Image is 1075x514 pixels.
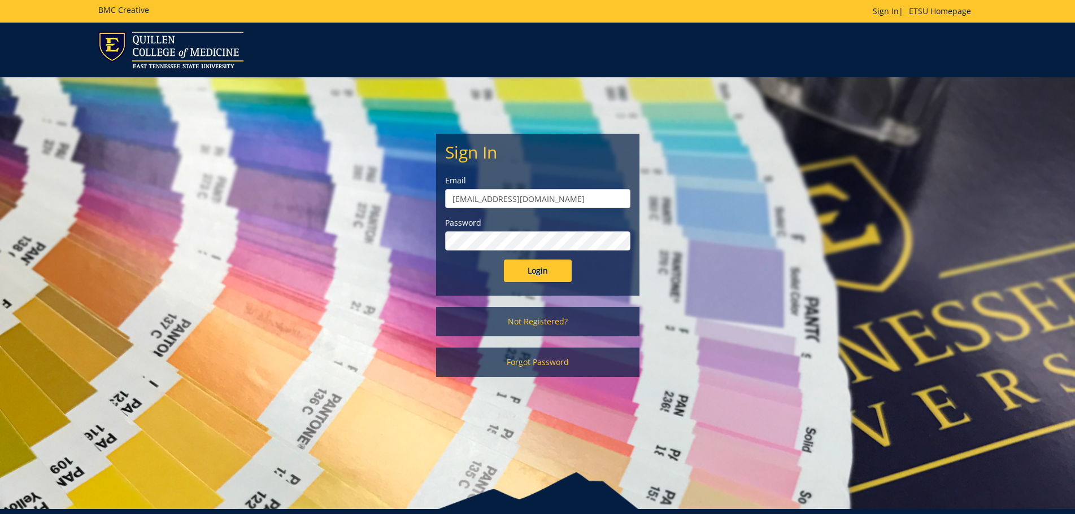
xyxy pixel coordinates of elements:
label: Email [445,175,630,186]
h2: Sign In [445,143,630,161]
a: Sign In [873,6,899,16]
a: Forgot Password [436,348,639,377]
p: | [873,6,977,17]
input: Login [504,260,572,282]
img: ETSU logo [98,32,243,68]
label: Password [445,217,630,229]
a: Not Registered? [436,307,639,336]
h5: BMC Creative [98,6,149,14]
a: ETSU Homepage [903,6,977,16]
